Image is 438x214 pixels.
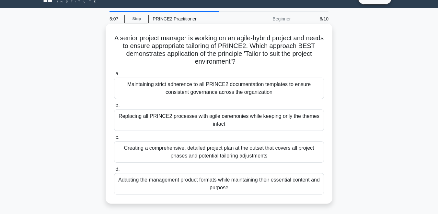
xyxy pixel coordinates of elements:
div: Maintaining strict adherence to all PRINCE2 documentation templates to ensure consistent governan... [114,78,324,99]
h5: A senior project manager is working on an agile-hybrid project and needs to ensure appropriate ta... [113,34,325,66]
a: Stop [124,15,149,23]
div: Replacing all PRINCE2 processes with agile ceremonies while keeping only the themes intact [114,109,324,131]
div: Beginner [238,12,294,25]
span: d. [115,166,120,172]
span: c. [115,134,119,140]
span: b. [115,103,120,108]
div: Adapting the management product formats while maintaining their essential content and purpose [114,173,324,195]
div: Creating a comprehensive, detailed project plan at the outset that covers all project phases and ... [114,141,324,163]
div: PRINCE2 Practitioner [149,12,238,25]
div: 5:07 [106,12,124,25]
span: a. [115,71,120,76]
div: 6/10 [294,12,332,25]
